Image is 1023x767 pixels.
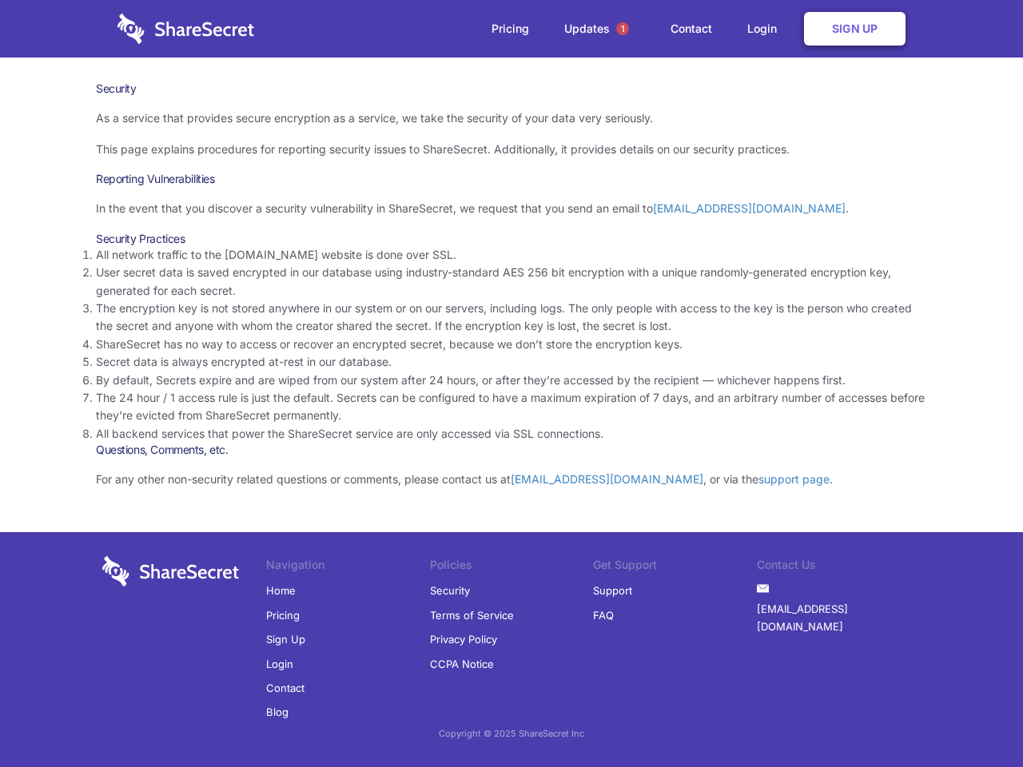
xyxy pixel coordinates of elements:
[266,700,289,724] a: Blog
[96,264,927,300] li: User secret data is saved encrypted in our database using industry-standard AES 256 bit encryptio...
[430,578,470,602] a: Security
[266,578,296,602] a: Home
[731,4,801,54] a: Login
[476,4,545,54] a: Pricing
[96,246,927,264] li: All network traffic to the [DOMAIN_NAME] website is done over SSL.
[653,201,846,215] a: [EMAIL_ADDRESS][DOMAIN_NAME]
[266,652,293,676] a: Login
[430,556,594,578] li: Policies
[96,300,927,336] li: The encryption key is not stored anywhere in our system or on our servers, including logs. The on...
[593,578,632,602] a: Support
[758,472,830,486] a: support page
[430,627,497,651] a: Privacy Policy
[266,627,305,651] a: Sign Up
[266,603,300,627] a: Pricing
[102,556,239,586] img: logo-wordmark-white-trans-d4663122ce5f474addd5e946df7df03e33cb6a1c49d2221995e7729f52c070b2.svg
[96,336,927,353] li: ShareSecret has no way to access or recover an encrypted secret, because we don’t store the encry...
[655,4,728,54] a: Contact
[757,556,921,578] li: Contact Us
[96,353,927,371] li: Secret data is always encrypted at-rest in our database.
[96,172,927,186] h3: Reporting Vulnerabilities
[266,556,430,578] li: Navigation
[96,109,927,127] p: As a service that provides secure encryption as a service, we take the security of your data very...
[511,472,703,486] a: [EMAIL_ADDRESS][DOMAIN_NAME]
[430,603,514,627] a: Terms of Service
[96,471,927,488] p: For any other non-security related questions or comments, please contact us at , or via the .
[266,676,305,700] a: Contact
[593,556,757,578] li: Get Support
[804,12,906,46] a: Sign Up
[96,232,927,246] h3: Security Practices
[96,372,927,389] li: By default, Secrets expire and are wiped from our system after 24 hours, or after they’re accesse...
[757,597,921,639] a: [EMAIL_ADDRESS][DOMAIN_NAME]
[96,141,927,158] p: This page explains procedures for reporting security issues to ShareSecret. Additionally, it prov...
[96,443,927,457] h3: Questions, Comments, etc.
[593,603,614,627] a: FAQ
[96,425,927,443] li: All backend services that power the ShareSecret service are only accessed via SSL connections.
[430,652,494,676] a: CCPA Notice
[616,22,629,35] span: 1
[96,200,927,217] p: In the event that you discover a security vulnerability in ShareSecret, we request that you send ...
[96,81,927,96] h1: Security
[96,389,927,425] li: The 24 hour / 1 access rule is just the default. Secrets can be configured to have a maximum expi...
[117,14,254,44] img: logo-wordmark-white-trans-d4663122ce5f474addd5e946df7df03e33cb6a1c49d2221995e7729f52c070b2.svg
